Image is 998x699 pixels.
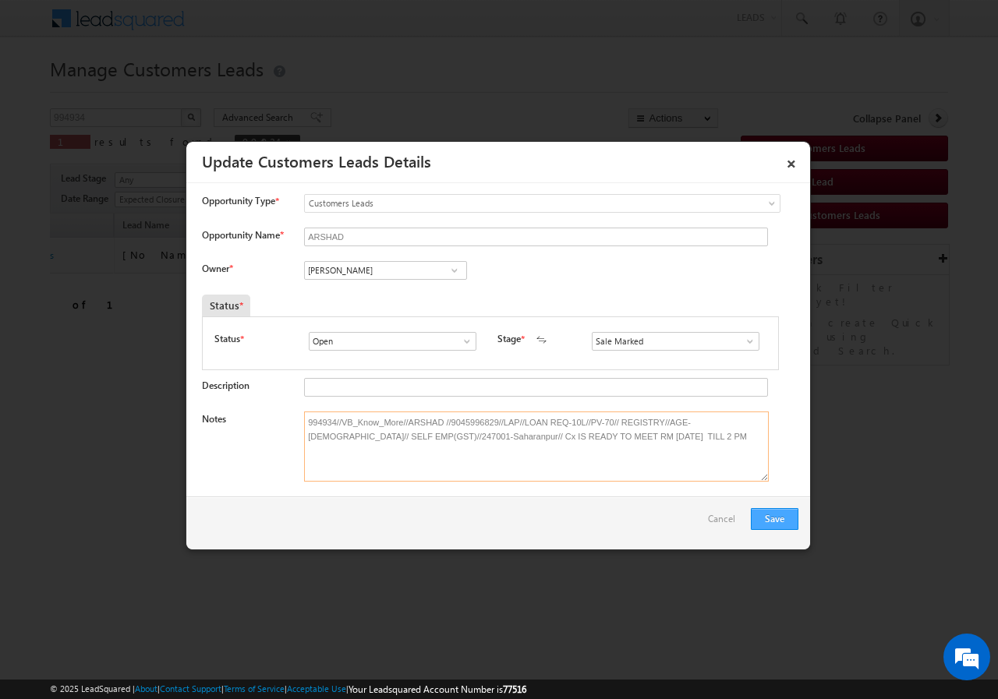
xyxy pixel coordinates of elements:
div: Minimize live chat window [256,8,293,45]
a: Acceptable Use [287,683,346,694]
div: Chat with us now [81,82,262,102]
span: 77516 [503,683,526,695]
span: Customers Leads [305,196,717,210]
a: Cancel [708,508,743,538]
a: × [778,147,805,175]
input: Type to Search [592,332,759,351]
label: Description [202,380,249,391]
a: Contact Support [160,683,221,694]
label: Opportunity Name [202,229,283,241]
input: Type to Search [304,261,467,280]
span: © 2025 LeadSquared | | | | | [50,682,526,697]
label: Status [214,332,240,346]
label: Stage [497,332,521,346]
label: Owner [202,263,232,274]
a: Customers Leads [304,194,780,213]
a: About [135,683,157,694]
em: Start Chat [212,480,283,501]
button: Save [751,508,798,530]
a: Show All Items [444,263,464,278]
a: Show All Items [736,334,756,349]
span: Your Leadsquared Account Number is [349,683,526,695]
textarea: Type your message and hit 'Enter' [20,144,285,467]
div: Status [202,295,250,316]
input: Type to Search [309,332,476,351]
img: d_60004797649_company_0_60004797649 [27,82,65,102]
a: Terms of Service [224,683,285,694]
label: Notes [202,413,226,425]
span: Opportunity Type [202,194,275,208]
a: Show All Items [453,334,472,349]
a: Update Customers Leads Details [202,150,431,171]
